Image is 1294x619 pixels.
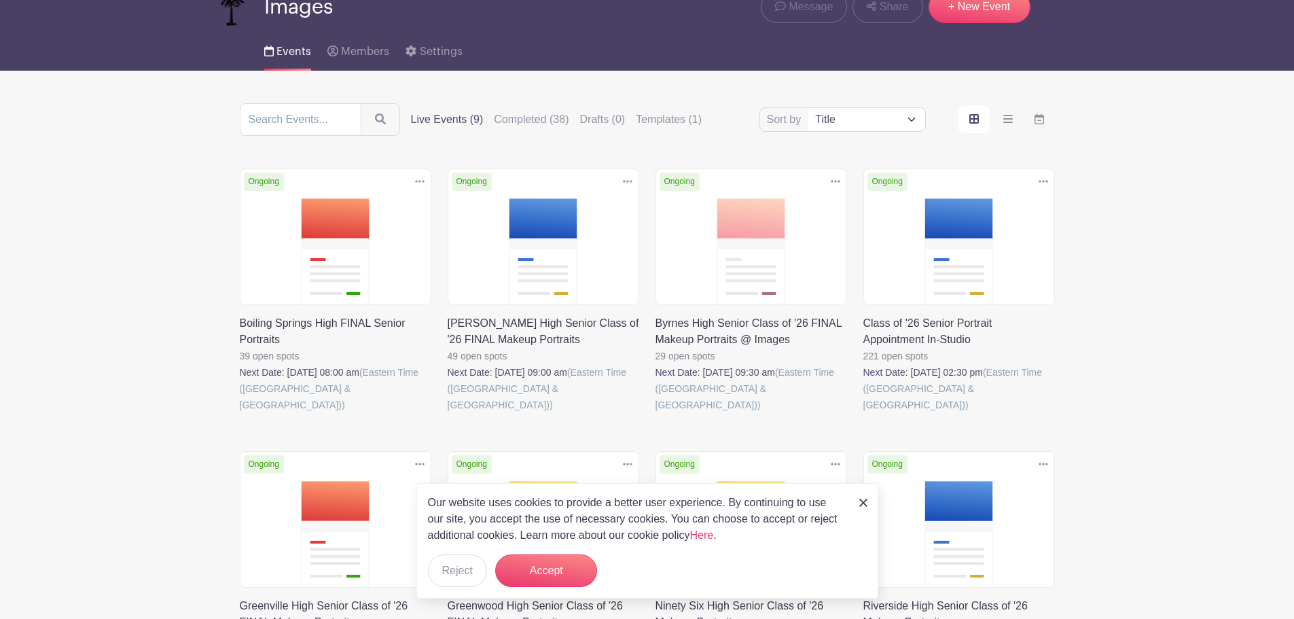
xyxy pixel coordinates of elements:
label: Sort by [767,111,806,128]
label: Live Events (9) [411,111,484,128]
span: Events [276,46,311,57]
div: filters [411,111,702,128]
div: order and view [958,106,1055,133]
input: Search Events... [240,103,361,136]
img: close_button-5f87c8562297e5c2d7936805f587ecaba9071eb48480494691a3f1689db116b3.svg [859,499,867,507]
p: Our website uses cookies to provide a better user experience. By continuing to use our site, you ... [428,495,845,544]
button: Reject [428,554,487,587]
span: Settings [420,46,463,57]
button: Accept [495,554,597,587]
label: Completed (38) [494,111,569,128]
a: Settings [406,27,462,71]
a: Members [327,27,389,71]
a: Events [264,27,311,71]
label: Templates (1) [636,111,702,128]
label: Drafts (0) [580,111,626,128]
span: Members [341,46,389,57]
a: Here [690,529,714,541]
